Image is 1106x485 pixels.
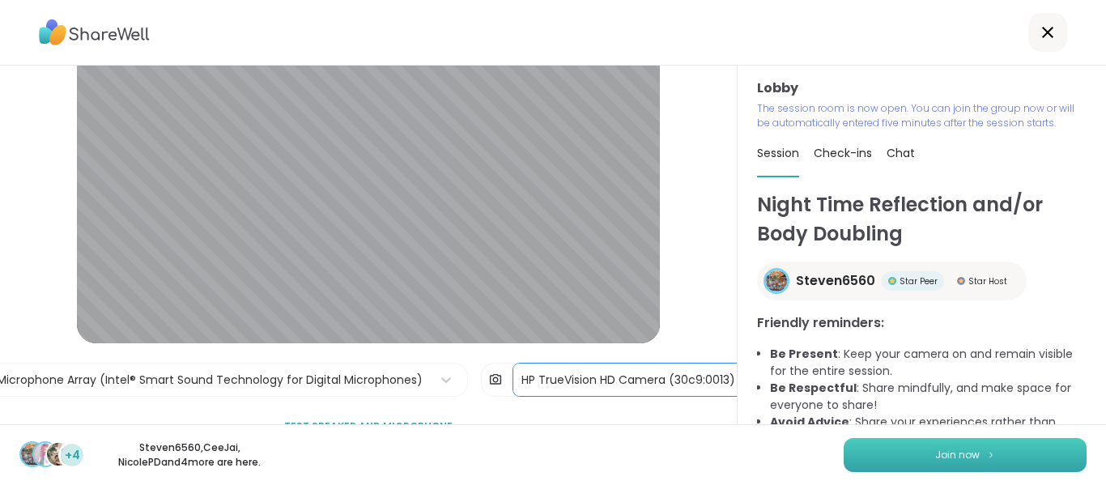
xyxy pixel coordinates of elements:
img: Steven6560 [21,443,44,466]
span: Check-ins [814,145,872,161]
button: Join now [844,438,1087,472]
img: Star Peer [888,277,896,285]
img: NicolePD [47,443,70,466]
img: ShareWell Logomark [986,450,996,459]
img: CeeJai [34,443,57,466]
b: Be Respectful [770,380,857,396]
img: Camera [488,364,503,396]
span: Star Peer [900,275,938,287]
span: Join now [935,448,980,462]
img: Star Host [957,277,965,285]
button: Test speaker and microphone [278,410,459,444]
span: +4 [65,447,80,464]
li: : Share your experiences rather than advice, as peers are not mental health professionals. [770,414,1087,448]
img: ShareWell Logo [39,14,150,51]
p: Steven6560 , CeeJai , NicolePD and 4 more are here. [99,440,280,470]
li: : Share mindfully, and make space for everyone to share! [770,380,1087,414]
span: Star Host [968,275,1007,287]
span: Test speaker and microphone [284,419,453,434]
a: Steven6560Steven6560Star PeerStar PeerStar HostStar Host [757,262,1027,300]
b: Be Present [770,346,838,362]
h3: Friendly reminders: [757,313,1087,333]
b: Avoid Advice [770,414,849,430]
span: Session [757,145,799,161]
span: Chat [887,145,915,161]
h3: Lobby [757,79,1087,98]
span: | [509,364,513,396]
h1: Night Time Reflection and/or Body Doubling [757,190,1087,249]
div: HP TrueVision HD Camera (30c9:0013) [521,372,735,389]
img: Steven6560 [766,270,787,291]
span: Steven6560 [796,271,875,291]
li: : Keep your camera on and remain visible for the entire session. [770,346,1087,380]
p: The session room is now open. You can join the group now or will be automatically entered five mi... [757,101,1087,130]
